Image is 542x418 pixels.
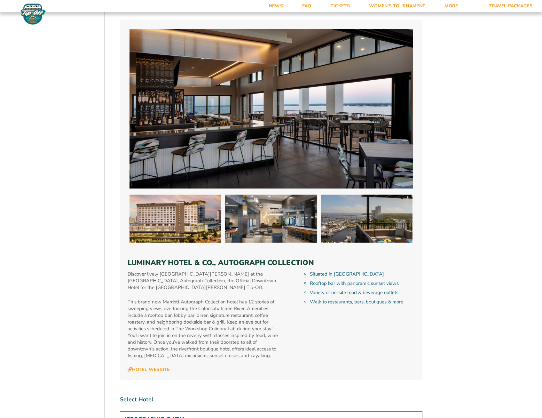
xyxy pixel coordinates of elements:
img: Luminary Hotel & Co., Autograph Collection (2025 BEACH) [130,195,221,243]
img: Fort Myers Tip-Off [19,3,47,25]
img: Luminary Hotel & Co., Autograph Collection (2025 BEACH) [321,195,412,243]
h3: Luminary Hotel & Co., Autograph Collection [128,259,415,267]
a: Hotel Website [128,367,170,373]
li: Rooftop bar with panoramic sunset views [310,280,414,287]
li: Variety of on-site food & beverage outlets [310,289,414,296]
li: Situated in [GEOGRAPHIC_DATA] [310,271,414,277]
img: Luminary Hotel & Co., Autograph Collection (2025 BEACH) [225,195,317,243]
li: Walk to restaurants, bars, boutiques & more [310,299,414,305]
p: Discover lively [GEOGRAPHIC_DATA][PERSON_NAME] at the [GEOGRAPHIC_DATA], Autograph Collection, th... [128,271,281,291]
p: This brand new Marriott Autograph Collection hotel has 12 stories of sweeping views overlooking t... [128,299,281,359]
label: Select Hotel [120,396,422,404]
